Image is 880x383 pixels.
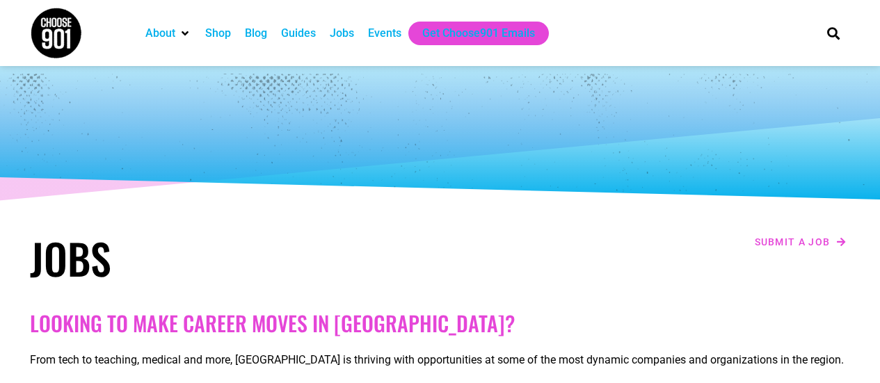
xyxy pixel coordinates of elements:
[138,22,803,45] nav: Main nav
[368,25,401,42] a: Events
[330,25,354,42] a: Jobs
[751,233,851,251] a: Submit a job
[205,25,231,42] a: Shop
[145,25,175,42] a: About
[138,22,198,45] div: About
[30,233,433,283] h1: Jobs
[30,352,851,368] p: From tech to teaching, medical and more, [GEOGRAPHIC_DATA] is thriving with opportunities at some...
[822,22,845,44] div: Search
[245,25,267,42] a: Blog
[422,25,535,42] a: Get Choose901 Emails
[755,237,831,247] span: Submit a job
[281,25,316,42] a: Guides
[30,311,851,336] h2: Looking to make career moves in [GEOGRAPHIC_DATA]?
